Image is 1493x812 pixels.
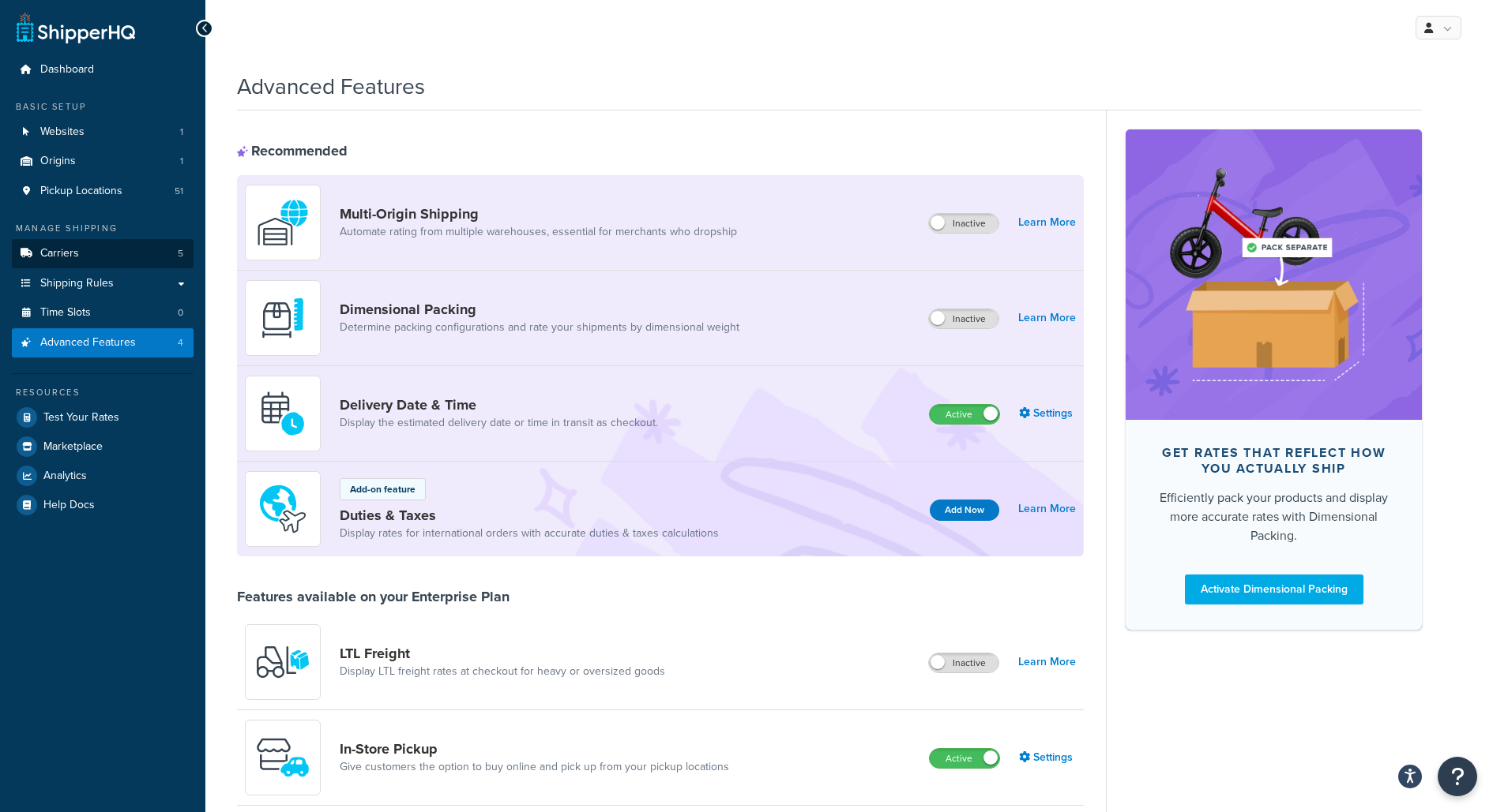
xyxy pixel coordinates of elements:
[12,432,194,461] a: Marketplace
[255,386,310,441] img: gfkeb5ejjkALwAAAABJRU5ErkJggg==
[12,147,194,176] a: Origins1
[340,320,739,335] a: Determine packing configurations and rate your shipments by dimensional weight
[340,396,658,413] a: Delivery Date & Time
[178,336,183,350] span: 4
[340,759,729,775] a: Give customers the option to buy online and pick up from your pickup locations
[12,118,194,147] li: Websites
[1018,211,1076,234] a: Learn More
[340,415,658,431] a: Display the estimated delivery date or time in transit as checkout.
[43,411,119,425] span: Test Your Rates
[40,306,91,320] span: Time Slots
[930,749,999,768] label: Active
[1019,402,1076,425] a: Settings
[237,588,510,605] div: Features available on your Enterprise Plan
[12,239,194,268] li: Carriers
[1018,498,1076,520] a: Learn More
[12,177,194,206] li: Pickup Locations
[1151,445,1397,477] div: Get rates that reflect how you actually ship
[12,269,194,298] a: Shipping Rules
[1019,747,1076,769] a: Settings
[12,177,194,206] a: Pickup Locations51
[12,298,194,327] a: Time Slots0
[255,634,310,690] img: y79ZsPf0fXUFUhFXDzUgf+ktZg5F2+ohG75+v3d2s1D9TjoU8PiyCIluIjV41seZevKCRuEjTPPOKHJsQcmKCXGdfprl3L4q7...
[12,298,194,327] li: Time Slots
[930,405,999,424] label: Active
[255,481,310,537] img: icon-duo-feat-landed-cost-7136b061.png
[12,386,194,399] div: Resources
[12,462,194,490] a: Analytics
[40,155,76,168] span: Origins
[40,63,94,77] span: Dashboard
[40,336,136,350] span: Advanced Features
[340,740,729,758] a: In-Store Pickup
[1185,574,1363,604] a: Activate Dimensional Packing
[1149,153,1398,396] img: feature-image-dim-d40ad3071a2b3c8e08177464837368e35600d3c5e73b18a22c1e4bb210dc32ac.png
[12,222,194,235] div: Manage Shipping
[237,142,348,159] div: Recommended
[1151,488,1397,545] div: Efficiently pack your products and display more accurate rates with Dimensional Packing.
[237,71,425,102] h1: Advanced Features
[40,277,114,290] span: Shipping Rules
[1018,651,1076,673] a: Learn More
[340,645,665,662] a: LTL Freight
[40,185,122,198] span: Pickup Locations
[178,247,183,260] span: 5
[340,205,737,223] a: Multi-Origin Shipping
[929,309,998,328] label: Inactive
[12,239,194,268] a: Carriers5
[12,100,194,114] div: Basic Setup
[43,499,95,512] span: Help Docs
[12,147,194,176] li: Origins
[340,526,719,541] a: Display rates for international orders with accurate duties & taxes calculations
[40,247,79,260] span: Carriers
[180,155,183,168] span: 1
[12,328,194,357] a: Advanced Features4
[930,500,999,521] button: Add Now
[340,301,739,318] a: Dimensional Packing
[1438,757,1477,796] button: Open Resource Center
[43,470,87,483] span: Analytics
[340,507,719,524] a: Duties & Taxes
[175,185,183,198] span: 51
[340,664,665,679] a: Display LTL freight rates at checkout for heavy or oversized goods
[1018,307,1076,329] a: Learn More
[255,730,310,785] img: wfgcfpwTIucLEAAAAASUVORK5CYII=
[340,224,737,240] a: Automate rating from multiple warehouses, essential for merchants who dropship
[929,653,998,672] label: Inactive
[178,306,183,320] span: 0
[12,118,194,147] a: Websites1
[255,195,310,250] img: WatD5o0RtDAAAAAElFTkSuQmCC
[43,440,103,454] span: Marketplace
[12,55,194,84] a: Dashboard
[929,214,998,233] label: Inactive
[350,482,416,496] p: Add-on feature
[180,125,183,139] span: 1
[255,290,310,346] img: DTVBYsAAAAAASUVORK5CYII=
[12,403,194,432] a: Test Your Rates
[40,125,85,139] span: Websites
[12,328,194,357] li: Advanced Features
[12,491,194,519] a: Help Docs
